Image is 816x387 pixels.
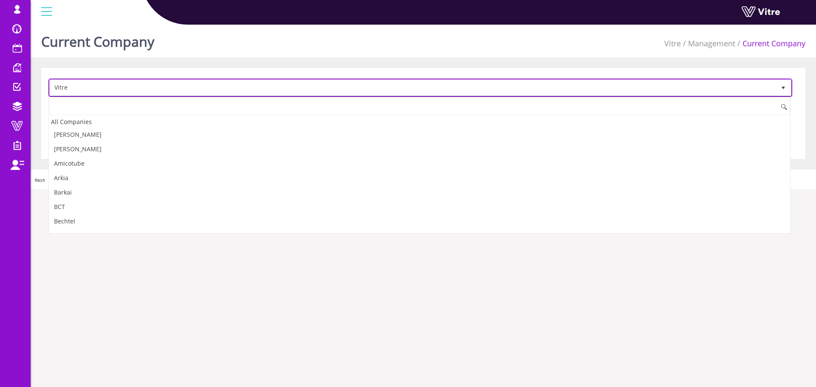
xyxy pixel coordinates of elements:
li: Bechtel [49,214,790,229]
span: Hash 'fd46216' Date '[DATE] 15:20:00 +0000' Branch 'Production' [35,178,196,183]
h1: Current Company [41,21,154,57]
li: Amicotube [49,156,790,171]
li: Arkia [49,171,790,185]
a: Vitre [664,38,681,48]
li: Current Company [735,38,805,49]
li: [PERSON_NAME] [49,127,790,142]
li: BOI [49,229,790,243]
li: BCT [49,200,790,214]
li: [PERSON_NAME] [49,142,790,156]
li: Barkai [49,185,790,200]
li: Management [681,38,735,49]
span: select [776,80,791,96]
div: All Companies [49,116,790,127]
span: Vitre [50,80,776,95]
